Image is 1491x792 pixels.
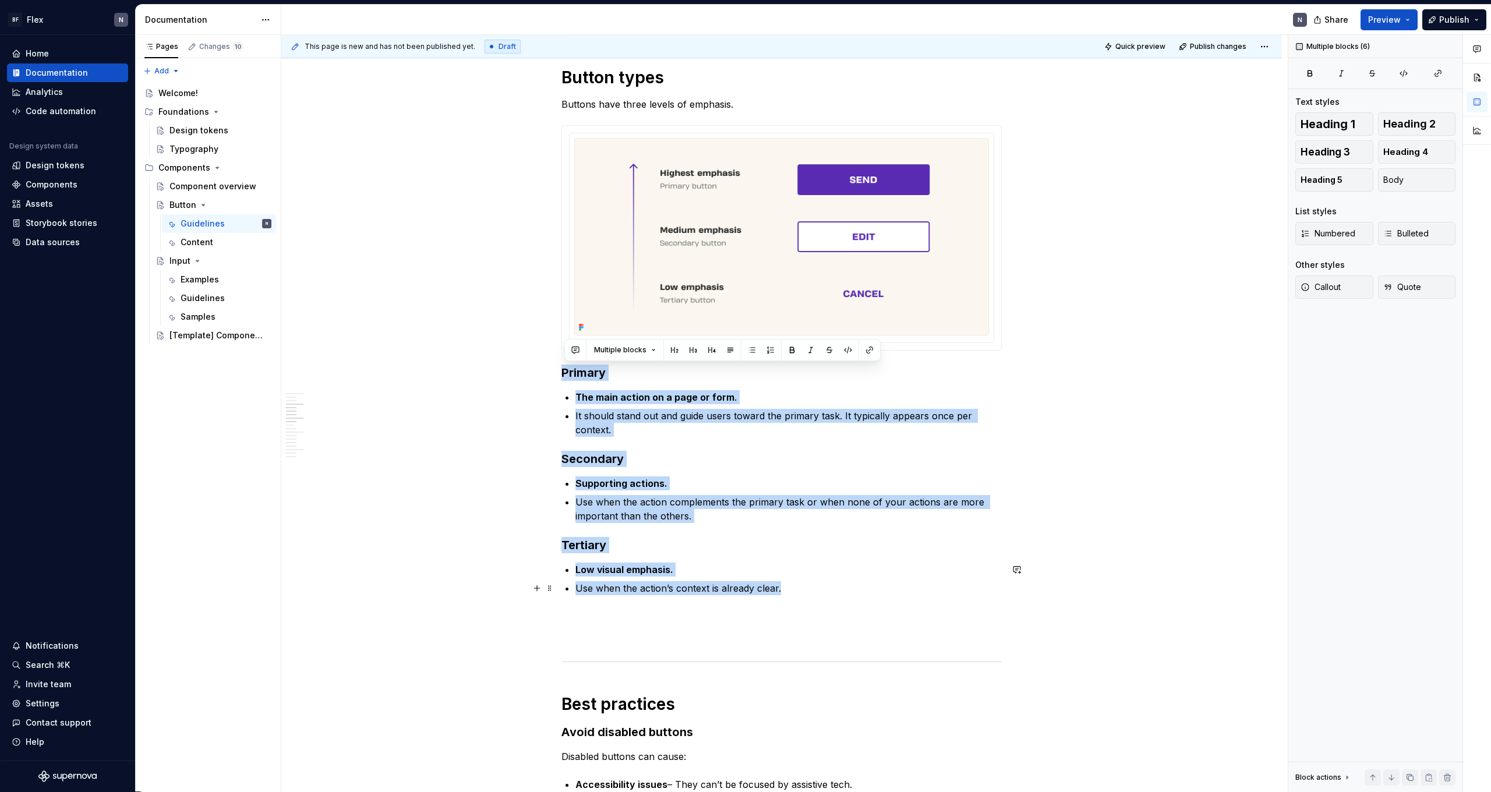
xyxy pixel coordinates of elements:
[151,140,276,158] a: Typography
[1301,174,1342,186] span: Heading 5
[1295,112,1373,136] button: Heading 1
[7,214,128,232] a: Storybook stories
[26,67,88,79] div: Documentation
[26,678,71,690] div: Invite team
[7,694,128,713] a: Settings
[1361,9,1418,30] button: Preview
[1378,112,1456,136] button: Heading 2
[26,48,49,59] div: Home
[26,717,91,729] div: Contact support
[575,390,1002,404] p: .
[1301,146,1350,158] span: Heading 3
[1295,222,1373,245] button: Numbered
[7,637,128,655] button: Notifications
[1295,168,1373,192] button: Heading 5
[169,255,190,267] div: Input
[575,409,1002,437] p: It should stand out and guide users toward the primary task. It typically appears once per context.
[1115,42,1165,51] span: Quick preview
[26,217,97,229] div: Storybook stories
[199,42,243,51] div: Changes
[1295,769,1352,786] div: Block actions
[26,105,96,117] div: Code automation
[561,537,1002,553] h3: Tertiary
[1308,9,1356,30] button: Share
[1295,275,1373,299] button: Callout
[594,345,646,355] span: Multiple blocks
[575,478,667,489] strong: Supporting actions.
[162,270,276,289] a: Examples
[1378,275,1456,299] button: Quote
[1383,146,1428,158] span: Heading 4
[140,84,276,345] div: Page tree
[7,156,128,175] a: Design tokens
[9,142,78,151] div: Design system data
[2,7,133,32] button: BFFlexN
[27,14,43,26] div: Flex
[1439,14,1469,26] span: Publish
[169,330,266,341] div: [Template] Component name
[1175,38,1252,55] button: Publish changes
[162,307,276,326] a: Samples
[561,749,1002,763] p: Disabled buttons can cause:
[144,42,178,51] div: Pages
[38,770,97,782] a: Supernova Logo
[1295,140,1373,164] button: Heading 3
[26,659,70,671] div: Search ⌘K
[151,177,276,196] a: Component overview
[154,66,169,76] span: Add
[181,311,215,323] div: Samples
[119,15,123,24] div: N
[7,656,128,674] button: Search ⌘K
[561,725,693,739] strong: Avoid disabled buttons
[7,675,128,694] a: Invite team
[26,236,80,248] div: Data sources
[162,214,276,233] a: GuidelinesN
[1383,174,1404,186] span: Body
[1190,42,1246,51] span: Publish changes
[7,83,128,101] a: Analytics
[7,733,128,751] button: Help
[26,698,59,709] div: Settings
[561,451,1002,467] h3: Secondary
[7,175,128,194] a: Components
[561,365,1002,381] h3: Primary
[561,67,1002,88] h1: Button types
[1295,96,1340,108] div: Text styles
[1301,118,1355,130] span: Heading 1
[232,42,243,51] span: 10
[575,564,673,575] strong: Low visual emphasis.
[140,63,183,79] button: Add
[1301,228,1355,239] span: Numbered
[151,196,276,214] a: Button
[151,121,276,140] a: Design tokens
[1378,222,1456,245] button: Bulleted
[26,160,84,171] div: Design tokens
[1295,773,1341,782] div: Block actions
[7,233,128,252] a: Data sources
[158,87,198,99] div: Welcome!
[575,495,1002,523] p: Use when the action complements the primary task or when none of your actions are more important ...
[1301,281,1341,293] span: Callout
[1383,228,1429,239] span: Bulleted
[499,42,516,51] span: Draft
[169,125,228,136] div: Design tokens
[26,640,79,652] div: Notifications
[151,326,276,345] a: [Template] Component name
[1383,118,1436,130] span: Heading 2
[1378,140,1456,164] button: Heading 4
[561,97,1002,111] p: Buttons have three levels of emphasis.
[575,581,1002,595] p: Use when the action’s context is already clear.
[169,181,256,192] div: Component overview
[140,84,276,102] a: Welcome!
[589,342,661,358] button: Multiple blocks
[1383,281,1421,293] span: Quote
[158,162,210,174] div: Components
[26,179,77,190] div: Components
[1378,168,1456,192] button: Body
[181,292,225,304] div: Guidelines
[7,195,128,213] a: Assets
[1368,14,1401,26] span: Preview
[140,102,276,121] div: Foundations
[1422,9,1486,30] button: Publish
[1101,38,1171,55] button: Quick preview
